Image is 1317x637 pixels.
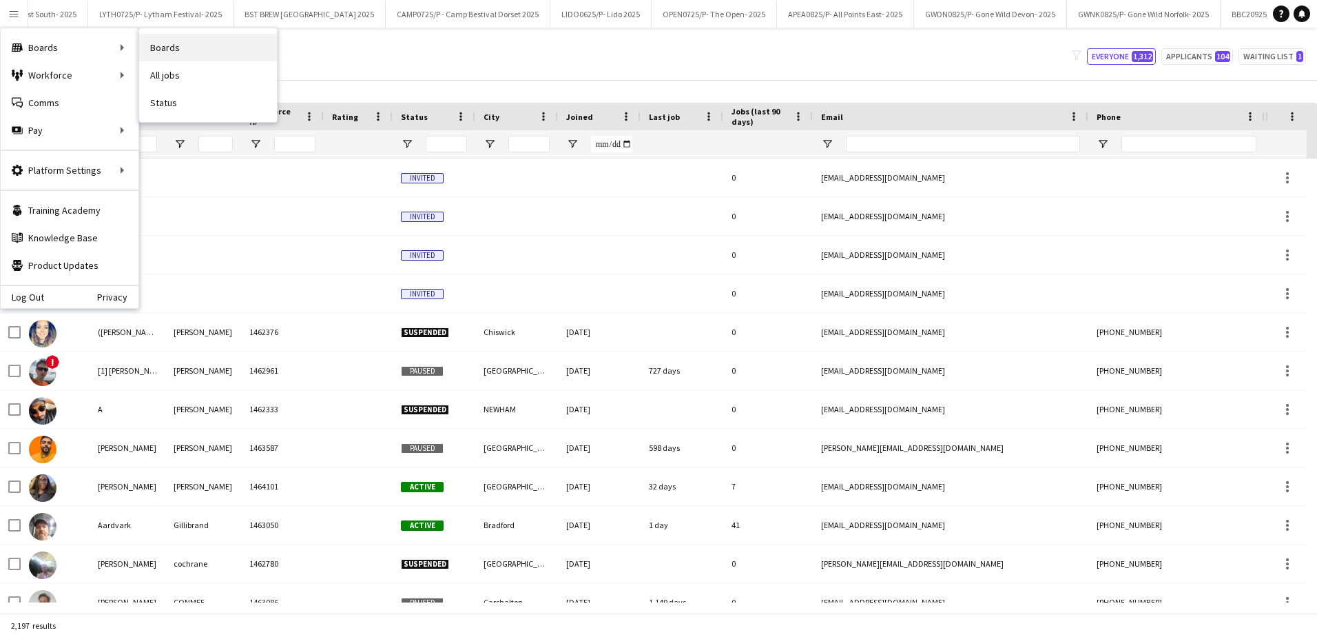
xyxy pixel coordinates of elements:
[813,197,1088,235] div: [EMAIL_ADDRESS][DOMAIN_NAME]
[723,197,813,235] div: 0
[1238,48,1306,65] button: Waiting list1
[29,590,56,618] img: AARON CONMEE
[249,138,262,150] button: Open Filter Menu
[558,583,641,621] div: [DATE]
[165,390,241,428] div: [PERSON_NAME]
[29,397,56,425] img: A SHAKIL
[234,1,386,28] button: BST BREW [GEOGRAPHIC_DATA] 2025
[1088,352,1265,390] div: [PHONE_NUMBER]
[475,352,558,390] div: [GEOGRAPHIC_DATA]
[88,1,234,28] button: LYTH0725/P- Lytham Festival- 2025
[777,1,914,28] button: APEA0825/P- All Points East- 2025
[813,313,1088,351] div: [EMAIL_ADDRESS][DOMAIN_NAME]
[566,112,593,122] span: Joined
[723,506,813,544] div: 41
[1088,313,1265,351] div: [PHONE_NUMBER]
[821,112,843,122] span: Email
[846,136,1080,152] input: Email Filter Input
[401,138,413,150] button: Open Filter Menu
[723,583,813,621] div: 0
[723,390,813,428] div: 0
[241,506,324,544] div: 1463050
[1097,138,1109,150] button: Open Filter Menu
[723,467,813,505] div: 7
[29,474,56,502] img: Aaliyah Nwoke
[475,313,558,351] div: Chiswick
[123,136,157,152] input: First Name Filter Input
[813,583,1088,621] div: [EMAIL_ADDRESS][DOMAIN_NAME]
[813,506,1088,544] div: [EMAIL_ADDRESS][DOMAIN_NAME]
[723,352,813,390] div: 0
[1296,51,1303,62] span: 1
[550,1,652,28] button: LIDO0625/P- Lido 2025
[641,352,723,390] div: 727 days
[1088,506,1265,544] div: [PHONE_NUMBER]
[45,355,59,369] span: !
[90,545,165,583] div: [PERSON_NAME]
[484,138,496,150] button: Open Filter Menu
[484,112,499,122] span: City
[274,136,315,152] input: Workforce ID Filter Input
[1087,48,1156,65] button: Everyone1,312
[241,545,324,583] div: 1462780
[401,250,444,261] span: Invited
[401,598,444,608] span: Paused
[1067,1,1221,28] button: GWNK0825/P- Gone Wild Norfolk- 2025
[241,583,324,621] div: 1463086
[1088,467,1265,505] div: [PHONE_NUMBER]
[1,89,138,117] a: Comms
[641,583,723,621] div: 1,149 days
[332,112,358,122] span: Rating
[1,156,138,184] div: Platform Settings
[97,292,138,303] a: Privacy
[813,467,1088,505] div: [EMAIL_ADDRESS][DOMAIN_NAME]
[241,313,324,351] div: 1462376
[90,583,165,621] div: [PERSON_NAME]
[1215,51,1230,62] span: 104
[165,429,241,467] div: [PERSON_NAME]
[813,390,1088,428] div: [EMAIL_ADDRESS][DOMAIN_NAME]
[1161,48,1233,65] button: Applicants104
[475,545,558,583] div: [GEOGRAPHIC_DATA]
[401,366,444,376] span: Paused
[732,106,788,127] span: Jobs (last 90 days)
[401,289,444,299] span: Invited
[90,390,165,428] div: A
[29,436,56,463] img: Aaditya Shankar Majumder
[558,545,641,583] div: [DATE]
[1097,112,1121,122] span: Phone
[475,583,558,621] div: Carshalton
[139,34,277,61] a: Boards
[558,467,641,505] div: [DATE]
[165,313,241,351] div: [PERSON_NAME]
[401,520,444,531] span: Active
[591,136,632,152] input: Joined Filter Input
[641,467,723,505] div: 32 days
[174,138,186,150] button: Open Filter Menu
[401,559,449,569] span: Suspended
[813,159,1088,196] div: [EMAIL_ADDRESS][DOMAIN_NAME]
[1,252,138,279] a: Product Updates
[723,313,813,351] div: 0
[1088,583,1265,621] div: [PHONE_NUMBER]
[1,61,138,89] div: Workforce
[813,274,1088,312] div: [EMAIL_ADDRESS][DOMAIN_NAME]
[29,552,56,579] img: aaron cochrane
[198,136,233,152] input: Last Name Filter Input
[241,390,324,428] div: 1462333
[426,136,467,152] input: Status Filter Input
[29,513,56,540] img: Aardvark Gillibrand
[401,405,449,415] span: Suspended
[723,429,813,467] div: 0
[649,112,680,122] span: Last job
[475,390,558,428] div: NEWHAM
[139,89,277,117] a: Status
[723,545,813,583] div: 0
[475,506,558,544] div: Bradford
[1088,545,1265,583] div: [PHONE_NUMBER]
[90,506,165,544] div: Aardvark
[558,506,641,544] div: [DATE]
[165,352,241,390] div: [PERSON_NAME]
[1,224,138,252] a: Knowledge Base
[558,429,641,467] div: [DATE]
